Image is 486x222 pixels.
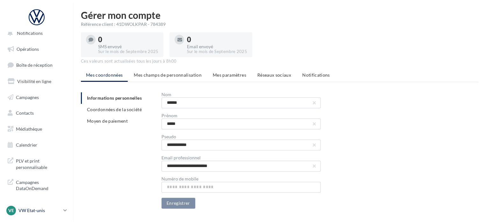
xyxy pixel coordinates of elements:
p: VW Etat-unis [18,207,61,214]
a: Campagnes DataOnDemand [4,175,69,194]
span: Mes paramètres [213,72,246,78]
span: Moyen de paiement [87,118,128,124]
div: 0 [98,36,158,43]
div: Pseudo [161,134,321,139]
div: SMS envoyé [98,44,158,49]
span: VE [8,207,14,214]
a: Médiathèque [4,122,69,136]
span: Réseaux sociaux [257,72,291,78]
span: Campagnes [16,94,39,100]
div: 0 [187,36,247,43]
a: Contacts [4,106,69,120]
span: Opérations [17,46,39,52]
span: Visibilité en ligne [17,79,51,84]
div: Email professionnel [161,156,321,160]
div: Numéro de mobile [161,177,321,181]
button: Notifications [4,27,67,40]
div: Email envoyé [187,44,247,49]
span: Calendrier [16,142,37,148]
span: Contacts [16,110,34,116]
a: Calendrier [4,138,69,152]
span: Coordonnées de la société [87,107,142,112]
span: Campagnes DataOnDemand [16,178,66,192]
span: Mes champs de personnalisation [134,72,202,78]
span: Notifications [302,72,330,78]
a: PLV et print personnalisable [4,154,69,173]
button: Enregistrer [161,198,195,209]
div: Sur le mois de Septembre 2025 [98,49,158,55]
h1: Gérer mon compte [81,10,478,20]
span: Médiathèque [16,126,42,132]
div: Ces valeurs sont actualisées tous les jours à 8h00 [81,58,478,64]
span: Boîte de réception [16,62,53,68]
div: Nom [161,92,321,97]
a: VE VW Etat-unis [5,204,68,217]
a: Visibilité en ligne [4,75,69,88]
a: Boîte de réception [4,58,69,72]
div: Prénom [161,113,321,118]
div: Sur le mois de Septembre 2025 [187,49,247,55]
a: Opérations [4,42,69,56]
span: PLV et print personnalisable [16,157,66,170]
div: Référence client : 41DWOLKPAR - 784389 [81,21,478,27]
span: Notifications [17,30,43,36]
a: Campagnes [4,91,69,104]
